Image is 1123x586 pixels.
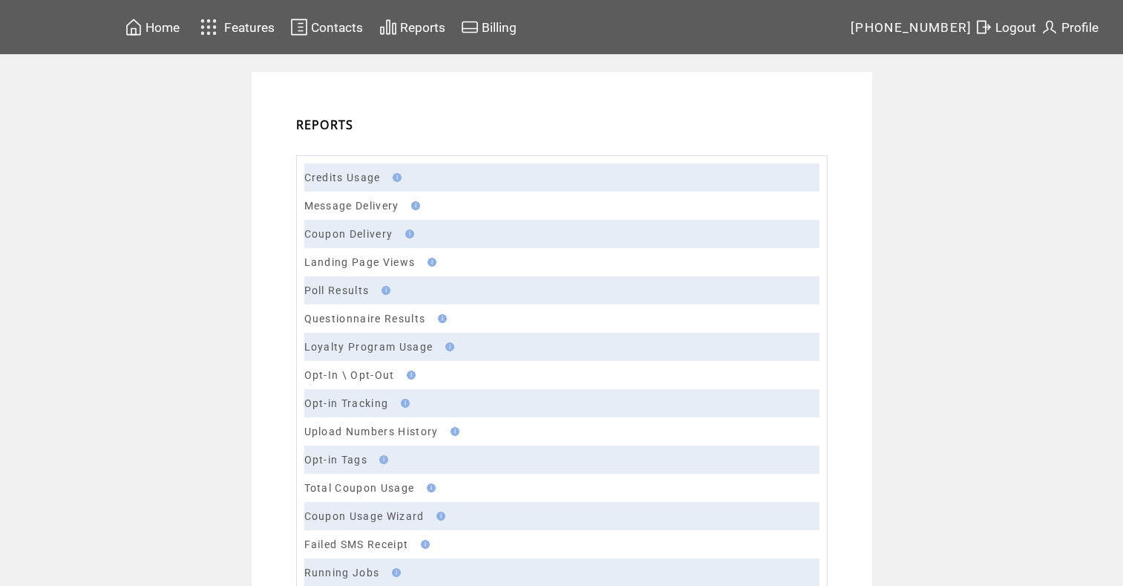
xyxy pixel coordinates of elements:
img: help.gif [432,512,445,521]
span: Features [224,20,275,35]
img: help.gif [396,399,410,408]
a: Contacts [288,16,365,39]
a: Features [194,13,278,42]
img: help.gif [402,371,416,380]
a: Questionnaire Results [304,313,426,325]
a: Total Coupon Usage [304,482,415,494]
img: help.gif [416,540,430,549]
a: Opt-in Tags [304,454,368,466]
a: Coupon Delivery [304,228,393,240]
a: Upload Numbers History [304,426,439,437]
span: Billing [482,20,517,35]
a: Failed SMS Receipt [304,538,409,550]
span: Profile [1061,20,1099,35]
a: Landing Page Views [304,256,416,268]
img: features.svg [196,15,222,39]
a: Reports [377,16,448,39]
a: Credits Usage [304,172,381,183]
img: help.gif [375,455,388,464]
span: REPORTS [296,117,354,133]
img: contacts.svg [290,18,308,36]
a: Running Jobs [304,567,380,579]
img: chart.svg [379,18,397,36]
img: help.gif [377,286,390,295]
img: help.gif [441,342,454,351]
a: Coupon Usage Wizard [304,510,425,522]
img: help.gif [446,427,459,436]
img: home.svg [125,18,143,36]
a: Opt-In \ Opt-Out [304,369,395,381]
a: Opt-in Tracking [304,397,389,409]
img: help.gif [422,484,436,492]
a: Loyalty Program Usage [304,341,433,353]
img: help.gif [407,201,420,210]
a: Home [122,16,182,39]
img: help.gif [401,229,414,238]
span: Logout [995,20,1036,35]
a: Poll Results [304,284,370,296]
img: creidtcard.svg [461,18,479,36]
a: Logout [972,16,1038,39]
img: help.gif [423,258,436,267]
a: Profile [1038,16,1101,39]
a: Message Delivery [304,200,399,212]
img: profile.svg [1041,18,1058,36]
span: Contacts [311,20,363,35]
img: help.gif [387,568,401,577]
img: help.gif [388,173,402,182]
span: [PHONE_NUMBER] [851,20,972,35]
span: Home [145,20,180,35]
img: help.gif [433,314,447,323]
a: Billing [459,16,519,39]
img: exit.svg [975,18,992,36]
span: Reports [400,20,445,35]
